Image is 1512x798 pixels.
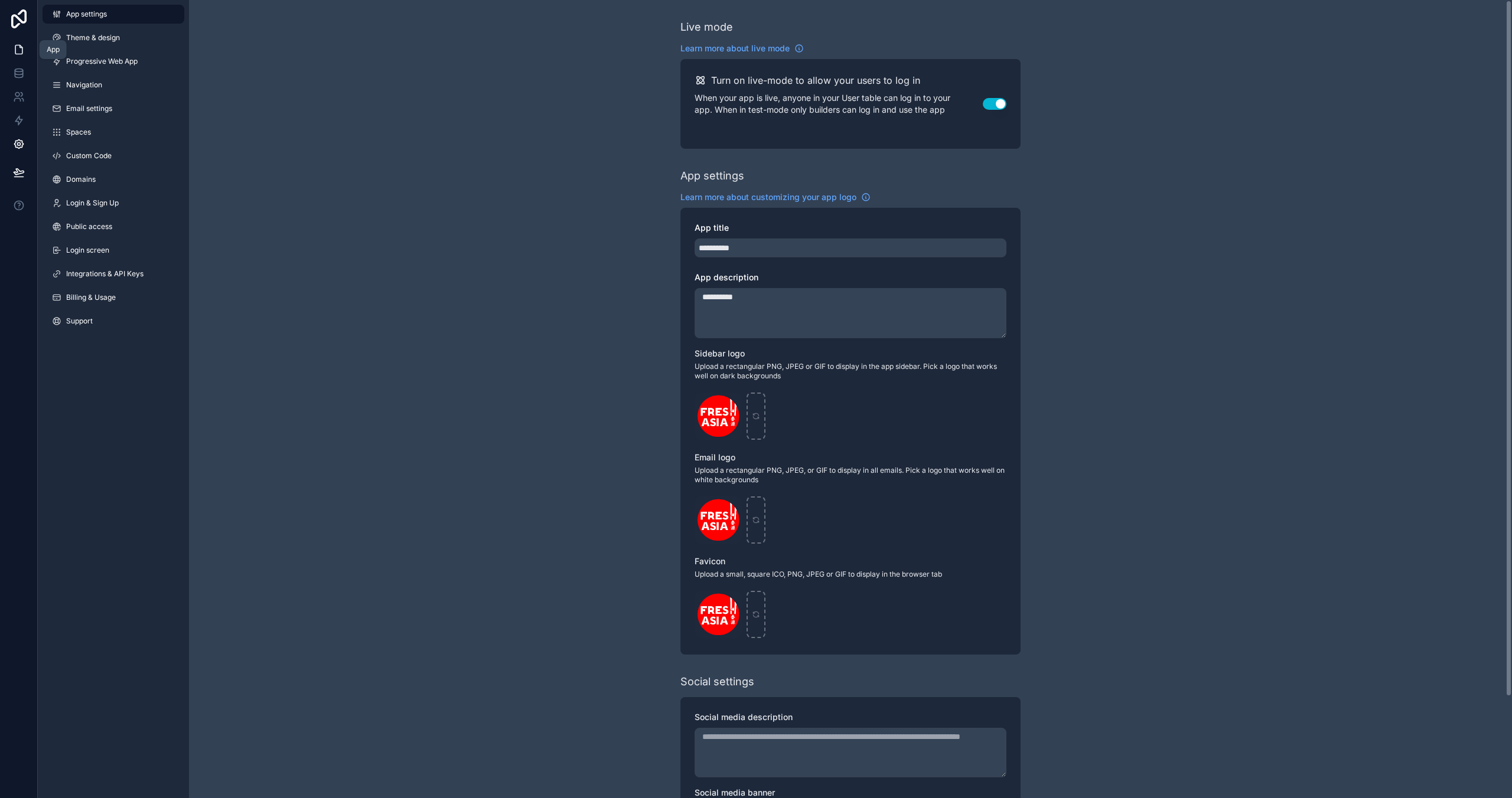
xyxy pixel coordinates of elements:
span: Spaces [66,127,91,137]
span: Theme & design [66,33,120,42]
a: Progressive Web App [43,52,184,71]
a: Billing & Usage [43,288,184,307]
a: Public access [43,217,184,236]
span: App title [695,223,729,233]
span: Upload a small, square ICO, PNG, JPEG or GIF to display in the browser tab [695,570,1006,579]
span: Upload a rectangular PNG, JPEG, or GIF to display in all emails. Pick a logo that works well on w... [695,466,1006,485]
span: Favicon [695,556,725,566]
span: Billing & Usage [66,293,116,302]
a: Navigation [43,76,184,94]
div: App settings [680,168,744,184]
span: Support [66,316,93,326]
span: Email settings [66,104,112,113]
span: Upload a rectangular PNG, JPEG or GIF to display in the app sidebar. Pick a logo that works well ... [695,362,1006,381]
span: Login & Sign Up [66,198,119,208]
p: When your app is live, anyone in your User table can log in to your app. When in test-mode only b... [695,92,983,116]
a: Login screen [43,241,184,260]
span: App description [695,272,758,282]
span: Sidebar logo [695,348,745,358]
span: Custom Code [66,151,112,161]
div: Social settings [680,673,754,690]
div: Live mode [680,19,733,35]
div: App [47,45,60,54]
span: App settings [66,9,107,19]
a: Theme & design [43,28,184,47]
a: App settings [43,5,184,24]
span: Progressive Web App [66,57,138,66]
span: Social media banner [695,787,775,797]
a: Custom Code [43,146,184,165]
h2: Turn on live-mode to allow your users to log in [711,73,920,87]
a: Email settings [43,99,184,118]
a: Learn more about live mode [680,42,804,54]
a: Integrations & API Keys [43,264,184,283]
a: Learn more about customizing your app logo [680,191,871,203]
span: Login screen [66,246,109,255]
a: Spaces [43,123,184,142]
span: Domains [66,175,96,184]
span: Social media description [695,712,793,722]
span: Navigation [66,80,102,90]
a: Domains [43,170,184,189]
span: Email logo [695,452,735,462]
span: Integrations & API Keys [66,269,144,279]
span: Learn more about customizing your app logo [680,191,856,203]
a: Support [43,312,184,331]
span: Learn more about live mode [680,42,790,54]
span: Public access [66,222,112,231]
a: Login & Sign Up [43,194,184,212]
